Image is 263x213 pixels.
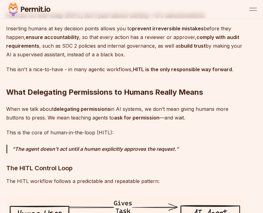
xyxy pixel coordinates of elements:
strong: prevent irreversible mistakes [132,25,204,32]
p: This isn't a nice-to-have - in many agentic workflows, . [6,65,244,74]
strong: ensure accountability [26,34,79,40]
strong: delegating permissions [53,106,110,112]
strong: build trust [181,43,206,49]
p: The HITL workflow follows a predictable and repeatable pattern: [6,177,244,185]
strong: The agent doesn’t act until a human explicitly approves the request. [15,146,176,152]
p: This is the core of human-in-the-loop (HITL): [6,128,244,137]
h2: What Delegating Permissions to Humans Really Means [6,63,244,97]
p: Inserting humans at key decision points allows you to before they happen, , so that every action ... [6,24,244,59]
h3: The HITL Control Loop [6,163,244,173]
img: Permit logo [6,1,53,17]
strong: HITL is the only responsible way forward [133,66,232,72]
p: When we talk about in AI systems, we don’t mean giving humans more buttons to press. We mean teac... [6,105,244,122]
strong: comply with audit requirements [6,34,239,49]
button: open menu [249,6,257,13]
strong: control [182,12,204,19]
strong: ask for permission [114,115,159,121]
